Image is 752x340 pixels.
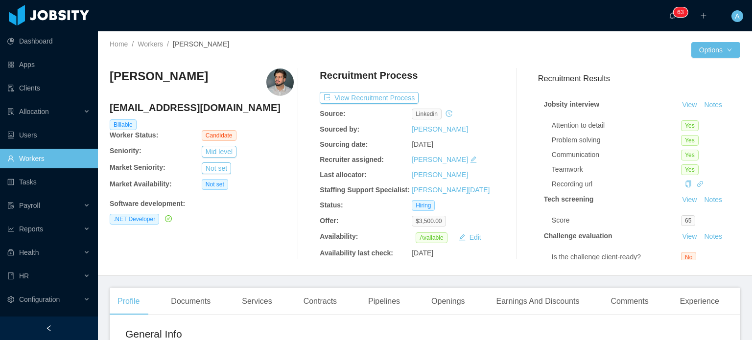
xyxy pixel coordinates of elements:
strong: Jobsity interview [544,100,600,108]
span: 65 [681,215,695,226]
span: / [132,40,134,48]
div: Contracts [296,288,345,315]
b: Source: [320,110,345,117]
a: icon: check-circle [163,215,172,223]
a: Home [110,40,128,48]
a: View [679,232,700,240]
span: / [167,40,169,48]
a: [PERSON_NAME] [412,125,468,133]
b: Status: [320,201,343,209]
button: Mid level [202,146,236,158]
a: icon: pie-chartDashboard [7,31,90,51]
span: No [681,252,696,263]
p: 6 [677,7,681,17]
button: Not set [202,162,231,174]
b: Worker Status: [110,131,158,139]
span: Billable [110,119,137,130]
a: [PERSON_NAME] [412,171,468,179]
b: Offer: [320,217,338,225]
a: icon: appstoreApps [7,55,90,74]
b: Sourced by: [320,125,359,133]
div: Services [234,288,280,315]
h3: [PERSON_NAME] [110,68,208,84]
i: icon: plus [700,12,707,19]
span: .NET Developer [110,214,159,225]
b: Seniority: [110,147,141,155]
i: icon: copy [685,181,692,187]
b: Software development : [110,200,185,207]
div: Pipelines [360,288,408,315]
span: Not set [202,179,228,190]
i: icon: medicine-box [7,249,14,256]
b: Last allocator: [320,171,367,179]
a: View [679,101,700,109]
button: Notes [700,231,726,243]
h4: [EMAIL_ADDRESS][DOMAIN_NAME] [110,101,294,114]
i: icon: history [446,110,452,117]
div: Openings [423,288,473,315]
span: Candidate [202,130,236,141]
span: Reports [19,225,43,233]
b: Availability: [320,232,358,240]
span: HR [19,272,29,280]
strong: Tech screening [544,195,594,203]
button: icon: exportView Recruitment Process [320,92,419,104]
div: Profile [110,288,147,315]
b: Market Seniority: [110,163,165,171]
span: Yes [681,164,699,175]
i: icon: check-circle [165,215,172,222]
a: [PERSON_NAME][DATE] [412,186,490,194]
b: Recruiter assigned: [320,156,384,163]
span: Allocation [19,108,49,115]
span: [DATE] [412,140,433,148]
div: Communication [552,150,681,160]
h4: Recruitment Process [320,68,418,82]
span: Configuration [19,295,60,303]
div: Attention to detail [552,120,681,131]
a: icon: auditClients [7,78,90,98]
span: A [735,10,739,22]
p: 3 [681,7,684,17]
div: Earnings And Discounts [489,288,587,315]
span: [DATE] [412,249,433,257]
i: icon: solution [7,108,14,115]
div: Comments [603,288,656,315]
a: icon: profileTasks [7,172,90,192]
span: Hiring [412,200,435,211]
h3: Recruitment Results [538,72,740,85]
sup: 63 [673,7,687,17]
span: Health [19,249,39,256]
div: Copy [685,179,692,189]
i: icon: link [697,181,704,187]
button: Optionsicon: down [691,42,740,58]
img: fdce75f9-0b3e-46ad-8806-35fc7627b1a4_674759d2cbc38-400w.png [266,68,294,96]
span: Yes [681,150,699,160]
span: linkedin [412,109,442,119]
a: Workers [138,40,163,48]
i: icon: setting [7,296,14,303]
i: icon: file-protect [7,202,14,209]
div: Experience [672,288,727,315]
div: Documents [163,288,218,315]
b: Availability last check: [320,249,393,257]
span: Payroll [19,202,40,209]
i: icon: bell [669,12,676,19]
button: icon: editEdit [455,231,485,243]
span: $3,500.00 [412,216,446,227]
a: icon: userWorkers [7,149,90,168]
span: Yes [681,120,699,131]
a: [PERSON_NAME] [412,156,468,163]
button: Notes [700,99,726,111]
span: Yes [681,135,699,146]
button: Notes [700,194,726,206]
i: icon: edit [470,156,477,163]
i: icon: book [7,272,14,279]
a: icon: exportView Recruitment Process [320,94,419,102]
a: icon: link [697,180,704,188]
a: icon: robotUsers [7,125,90,145]
span: [PERSON_NAME] [173,40,229,48]
div: Recording url [552,179,681,189]
div: Is the challenge client-ready? [552,252,681,262]
a: View [679,196,700,204]
i: icon: line-chart [7,226,14,232]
